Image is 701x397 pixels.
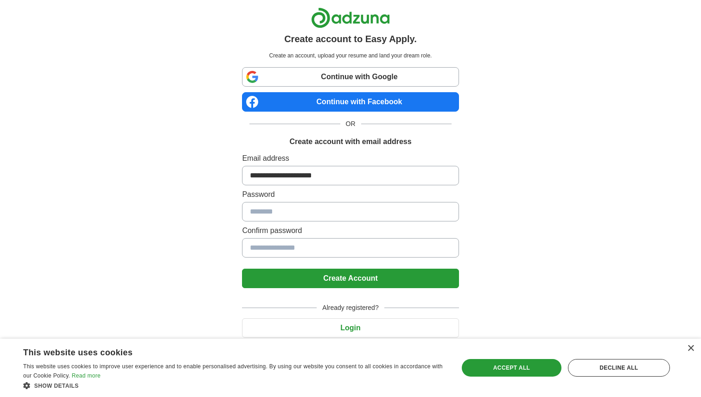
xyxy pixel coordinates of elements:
[242,153,459,164] label: Email address
[311,7,390,28] img: Adzuna logo
[317,303,384,313] span: Already registered?
[34,383,79,389] span: Show details
[23,363,443,379] span: This website uses cookies to improve user experience and to enable personalised advertising. By u...
[462,359,561,377] div: Accept all
[340,119,361,129] span: OR
[242,318,459,338] button: Login
[568,359,670,377] div: Decline all
[284,32,417,46] h1: Create account to Easy Apply.
[23,381,446,390] div: Show details
[242,324,459,332] a: Login
[72,372,101,379] a: Read more, opens a new window
[23,344,422,358] div: This website uses cookies
[242,269,459,288] button: Create Account
[242,92,459,112] a: Continue with Facebook
[242,189,459,200] label: Password
[242,225,459,236] label: Confirm password
[244,51,457,60] p: Create an account, upload your resume and land your dream role.
[242,67,459,87] a: Continue with Google
[289,136,411,147] h1: Create account with email address
[687,345,694,352] div: Close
